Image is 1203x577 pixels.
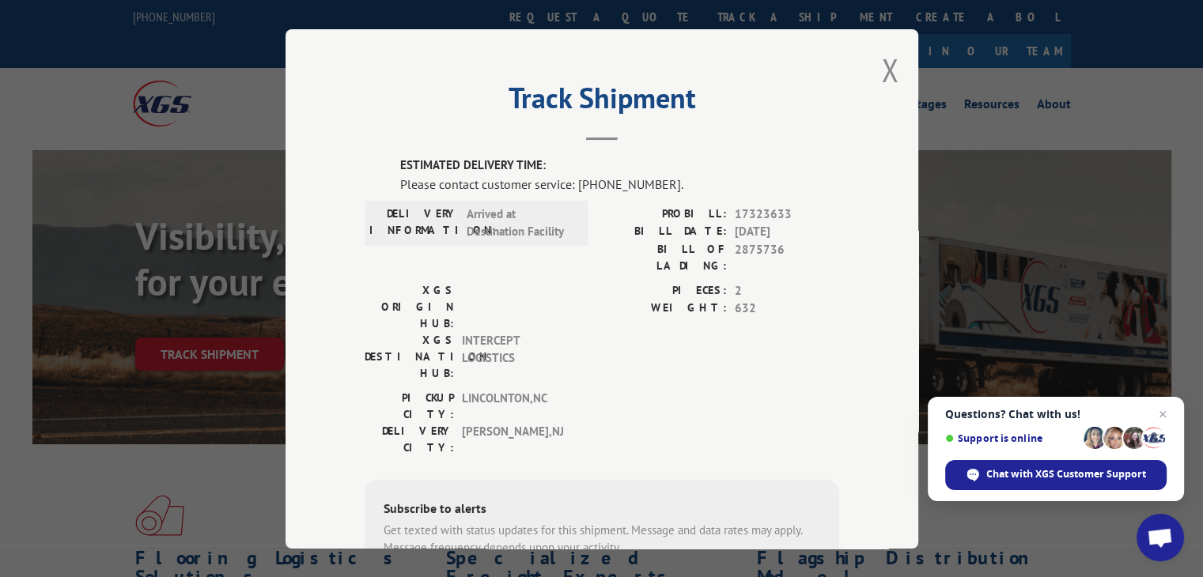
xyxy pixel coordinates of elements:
[945,460,1167,490] div: Chat with XGS Customer Support
[365,422,454,455] label: DELIVERY CITY:
[369,205,459,240] label: DELIVERY INFORMATION:
[384,521,820,556] div: Get texted with status updates for this shipment. Message and data rates may apply. Message frequ...
[365,389,454,422] label: PICKUP CITY:
[735,300,839,318] span: 632
[945,432,1078,444] span: Support is online
[602,223,727,241] label: BILL DATE:
[365,281,454,331] label: XGS ORIGIN HUB:
[462,389,569,422] span: LINCOLNTON , NC
[602,240,727,273] label: BILL OF LADING:
[384,498,820,521] div: Subscribe to alerts
[400,174,839,193] div: Please contact customer service: [PHONE_NUMBER].
[986,467,1146,481] span: Chat with XGS Customer Support
[602,281,727,300] label: PIECES:
[1137,514,1184,561] div: Open chat
[602,300,727,318] label: WEIGHT:
[881,49,898,91] button: Close modal
[735,240,839,273] span: 2875736
[735,281,839,300] span: 2
[602,205,727,223] label: PROBILL:
[365,331,454,381] label: XGS DESTINATION HUB:
[1153,405,1172,424] span: Close chat
[365,87,839,117] h2: Track Shipment
[735,223,839,241] span: [DATE]
[462,422,569,455] span: [PERSON_NAME] , NJ
[400,157,839,175] label: ESTIMATED DELIVERY TIME:
[462,331,569,381] span: INTERCEPT LOGISTICS
[735,205,839,223] span: 17323633
[467,205,573,240] span: Arrived at Destination Facility
[945,408,1167,420] span: Questions? Chat with us!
